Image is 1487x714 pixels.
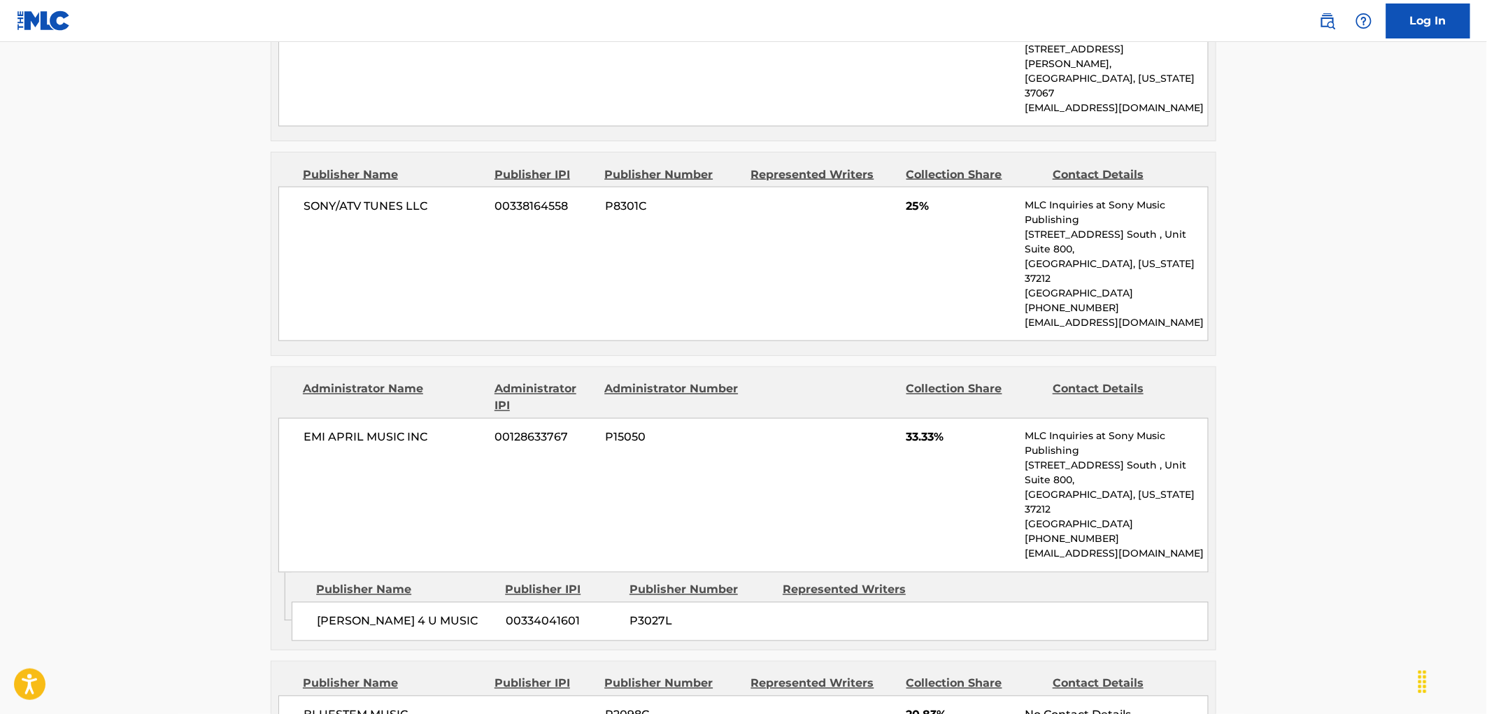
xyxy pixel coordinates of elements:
p: [STREET_ADDRESS] South , Unit Suite 800, [1025,459,1208,488]
div: Collection Share [906,676,1042,692]
p: [PHONE_NUMBER] [1025,301,1208,315]
p: [GEOGRAPHIC_DATA] [1025,286,1208,301]
p: [PHONE_NUMBER] [1025,532,1208,547]
div: Represented Writers [751,166,896,183]
img: search [1319,13,1336,29]
span: P15050 [605,429,741,446]
div: Publisher IPI [505,582,619,599]
span: 00334041601 [506,613,619,630]
img: help [1356,13,1372,29]
div: Contact Details [1053,676,1188,692]
p: [GEOGRAPHIC_DATA], [US_STATE] 37067 [1025,71,1208,101]
span: 33.33% [906,429,1015,446]
p: [GEOGRAPHIC_DATA], [US_STATE] 37212 [1025,488,1208,517]
div: Represented Writers [751,676,896,692]
span: [PERSON_NAME] 4 U MUSIC [317,613,495,630]
div: Publisher IPI [495,676,594,692]
div: Drag [1411,661,1434,703]
img: MLC Logo [17,10,71,31]
p: [EMAIL_ADDRESS][DOMAIN_NAME] [1025,315,1208,330]
span: EMI APRIL MUSIC INC [304,429,485,446]
div: Collection Share [906,381,1042,415]
span: P8301C [605,198,741,215]
div: Contact Details [1053,381,1188,415]
div: Help [1350,7,1378,35]
span: P3027L [629,613,772,630]
span: 00128633767 [495,429,595,446]
div: Publisher IPI [495,166,594,183]
div: Administrator Number [604,381,740,415]
div: Administrator IPI [495,381,594,415]
p: [EMAIL_ADDRESS][DOMAIN_NAME] [1025,547,1208,562]
div: Publisher Name [316,582,495,599]
span: SONY/ATV TUNES LLC [304,198,485,215]
div: Contact Details [1053,166,1188,183]
p: [GEOGRAPHIC_DATA], [US_STATE] 37212 [1025,257,1208,286]
iframe: Chat Widget [1417,647,1487,714]
div: Publisher Name [303,166,484,183]
p: MLC Inquiries at Sony Music Publishing [1025,198,1208,227]
div: Publisher Number [604,676,740,692]
div: Publisher Number [604,166,740,183]
div: Collection Share [906,166,1042,183]
a: Log In [1386,3,1470,38]
div: Represented Writers [783,582,925,599]
p: [STREET_ADDRESS] South , Unit Suite 800, [1025,227,1208,257]
p: MLC Inquiries at Sony Music Publishing [1025,429,1208,459]
p: [GEOGRAPHIC_DATA] [1025,517,1208,532]
span: 25% [906,198,1015,215]
p: [EMAIL_ADDRESS][DOMAIN_NAME] [1025,101,1208,115]
p: [STREET_ADDRESS][PERSON_NAME], [1025,42,1208,71]
div: Publisher Number [629,582,772,599]
a: Public Search [1314,7,1342,35]
div: Publisher Name [303,676,484,692]
span: 00338164558 [495,198,595,215]
div: Administrator Name [303,381,484,415]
